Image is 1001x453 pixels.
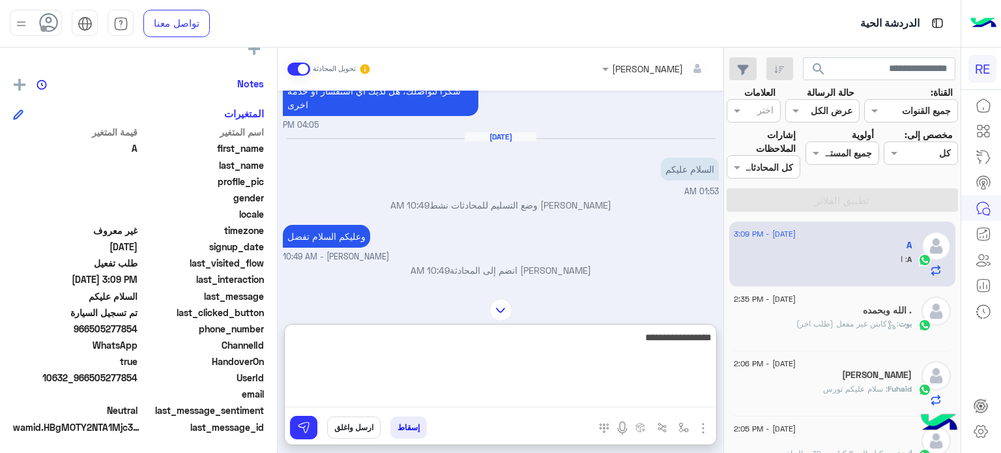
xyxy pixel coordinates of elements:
img: create order [635,422,646,433]
p: 1/9/2025, 1:53 AM [661,158,719,181]
h5: A [907,240,912,251]
span: 04:05 PM [283,119,319,132]
button: إسقاط [390,416,427,439]
small: تحويل المحادثة [313,64,356,74]
span: Fuhaid [888,384,912,394]
span: 966505277854 [13,322,138,336]
img: add [14,79,25,91]
span: last_clicked_button [140,306,265,319]
span: : كابتن غير مفعل (طلب اخر) [796,319,899,329]
span: A [907,254,912,264]
h6: Notes [237,78,264,89]
img: scroll [489,299,512,321]
span: timezone [140,224,265,237]
button: تطبيق الفلاتر [727,188,958,212]
label: القناة: [931,85,953,99]
img: Logo [970,10,996,37]
span: [PERSON_NAME] - 10:49 AM [283,251,389,263]
span: 10632_966505277854 [13,371,138,385]
img: WhatsApp [918,254,931,267]
label: العلامات [744,85,776,99]
span: signup_date [140,240,265,254]
img: hulul-logo.png [916,401,962,446]
button: Trigger scenario [652,416,673,438]
span: [DATE] - 2:05 PM [734,423,796,435]
h5: Fuhaid Alqufeii [842,370,912,381]
a: تواصل معنا [143,10,210,37]
span: 01:53 AM [684,186,719,196]
span: last_message_id [146,420,264,434]
label: مخصص إلى: [905,128,953,141]
img: make a call [599,423,609,433]
span: 10:49 AM [390,199,429,211]
span: طلب تفعيل [13,256,138,270]
img: tab [78,16,93,31]
span: phone_number [140,322,265,336]
span: قيمة المتغير [13,125,138,139]
h5: . الله وبحمده [863,305,912,316]
span: UserId [140,371,265,385]
span: A [13,141,138,155]
img: defaultAdmin.png [921,361,951,390]
span: [DATE] - 2:35 PM [734,293,796,305]
span: first_name [140,141,265,155]
h6: [DATE] [465,132,536,141]
img: Trigger scenario [657,422,667,433]
span: search [811,61,826,77]
span: [DATE] - 2:06 PM [734,358,796,370]
img: defaultAdmin.png [921,297,951,326]
span: last_name [140,158,265,172]
span: 2025-08-02T22:23:32.585Z [13,240,138,254]
span: last_visited_flow [140,256,265,270]
span: بوت [899,319,912,329]
span: السلام عليكم [13,289,138,303]
img: profile [13,16,29,32]
span: last_message_sentiment [140,403,265,417]
div: اختر [757,103,776,120]
label: حالة الرسالة [807,85,854,99]
span: email [140,387,265,401]
span: last_message [140,289,265,303]
span: null [13,191,138,205]
label: إشارات الملاحظات [727,128,796,156]
img: send voice note [615,420,630,436]
span: غير معروف [13,224,138,237]
span: ا [901,254,907,264]
span: 2025-09-01T12:09:49.5919081Z [13,272,138,286]
img: WhatsApp [918,319,931,332]
img: WhatsApp [918,383,931,396]
span: 0 [13,403,138,417]
button: search [803,57,835,85]
p: 3/8/2025, 4:05 PM [283,80,478,116]
img: send attachment [695,420,711,436]
div: RE [968,55,996,83]
span: true [13,355,138,368]
button: ارسل واغلق [327,416,381,439]
span: locale [140,207,265,221]
span: 2 [13,338,138,352]
img: select flow [678,422,689,433]
img: defaultAdmin.png [921,231,951,261]
h6: المتغيرات [224,108,264,119]
span: wamid.HBgMOTY2NTA1Mjc3ODU0FQIAEhgUM0E3RTIyRTIyNzQ0RjU4NTRFQjMA [13,420,143,434]
span: 10:49 AM [411,265,450,276]
label: أولوية [852,128,874,141]
span: null [13,207,138,221]
span: HandoverOn [140,355,265,368]
span: null [13,387,138,401]
p: الدردشة الحية [860,15,920,33]
img: tab [929,15,946,31]
span: last_interaction [140,272,265,286]
p: [PERSON_NAME] انضم إلى المحادثة [283,263,719,277]
span: اسم المتغير [140,125,265,139]
span: ChannelId [140,338,265,352]
p: 1/9/2025, 10:49 AM [283,225,370,248]
img: tab [113,16,128,31]
span: [DATE] - 3:09 PM [734,228,796,240]
img: notes [36,80,47,90]
span: سلام عليكم تورس [823,384,888,394]
span: profile_pic [140,175,265,188]
p: [PERSON_NAME] وضع التسليم للمحادثات نشط [283,198,719,212]
button: create order [630,416,652,438]
a: tab [108,10,134,37]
